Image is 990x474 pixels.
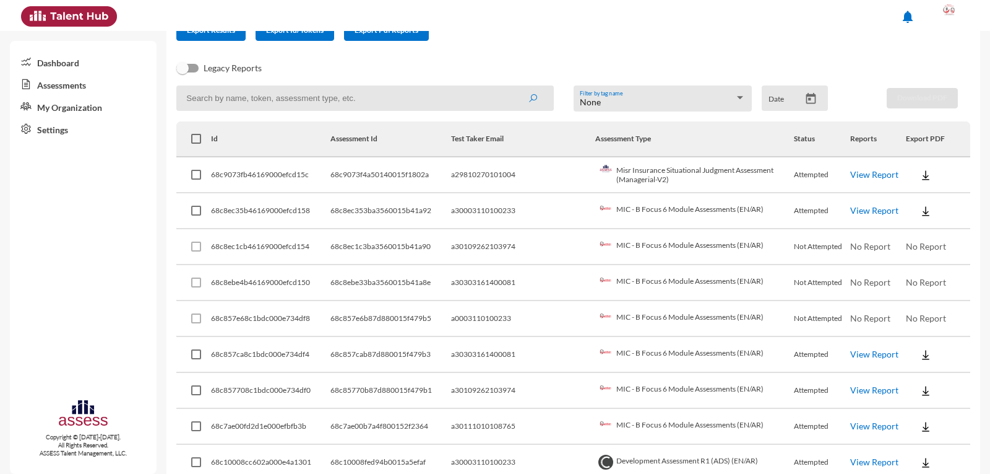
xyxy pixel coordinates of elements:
td: 68c8ec1c3ba3560015b41a90 [330,229,450,265]
td: 68c85770b87d880015f479b1 [330,373,450,409]
td: a30109262103974 [451,373,596,409]
span: No Report [906,277,946,287]
mat-icon: notifications [900,9,915,24]
a: View Report [850,205,898,216]
th: Assessment Id [330,121,450,157]
span: No Report [850,313,890,323]
td: a30303161400081 [451,337,596,373]
td: MIC - B Focus 6 Module Assessments (EN/AR) [595,337,794,373]
span: Export Id/Tokens [266,25,324,35]
td: 68c8ec353ba3560015b41a92 [330,193,450,229]
th: Export PDF [906,121,970,157]
span: No Report [850,241,890,252]
span: Download PDF [897,93,947,102]
button: Export Results [176,20,246,41]
button: Open calendar [800,92,822,105]
button: Export Pdf Reports [344,20,429,41]
a: View Report [850,169,898,180]
a: My Organization [10,95,157,118]
td: a30111010108765 [451,409,596,445]
th: Assessment Type [595,121,794,157]
span: No Report [906,313,946,323]
td: 68c857e68c1bdc000e734df8 [211,301,330,337]
input: Search by name, token, assessment type, etc. [176,86,553,111]
td: MIC - B Focus 6 Module Assessments (EN/AR) [595,301,794,337]
td: Attempted [794,157,850,193]
td: a30303161400081 [451,265,596,301]
td: Attempted [794,337,850,373]
td: 68c857708c1bdc000e734df0 [211,373,330,409]
td: MIC - B Focus 6 Module Assessments (EN/AR) [595,193,794,229]
td: a30003110100233 [451,193,596,229]
td: a30109262103974 [451,229,596,265]
td: MIC - B Focus 6 Module Assessments (EN/AR) [595,373,794,409]
a: View Report [850,457,898,467]
button: Export Id/Tokens [256,20,334,41]
td: Not Attempted [794,229,850,265]
td: 68c857e6b87d880015f479b5 [330,301,450,337]
th: Status [794,121,850,157]
span: Export Results [187,25,235,35]
a: View Report [850,349,898,359]
td: 68c8ebe4b46169000efcd150 [211,265,330,301]
td: 68c7ae00fd2d1e000efbfb3b [211,409,330,445]
a: Settings [10,118,157,140]
button: Download PDF [887,88,958,108]
td: MIC - B Focus 6 Module Assessments (EN/AR) [595,229,794,265]
td: Attempted [794,373,850,409]
a: View Report [850,421,898,431]
td: 68c7ae00b7a4f800152f2364 [330,409,450,445]
td: 68c8ec35b46169000efcd158 [211,193,330,229]
th: Id [211,121,330,157]
a: View Report [850,385,898,395]
td: a29810270101004 [451,157,596,193]
td: 68c9073fb46169000efcd15c [211,157,330,193]
th: Test Taker Email [451,121,596,157]
td: Attempted [794,193,850,229]
td: MIC - B Focus 6 Module Assessments (EN/AR) [595,409,794,445]
img: assesscompany-logo.png [58,398,109,431]
td: 68c857cab87d880015f479b3 [330,337,450,373]
td: Not Attempted [794,301,850,337]
td: Attempted [794,409,850,445]
th: Reports [850,121,906,157]
td: Not Attempted [794,265,850,301]
a: Assessments [10,73,157,95]
td: 68c9073f4a50140015f1802a [330,157,450,193]
td: 68c8ebe33ba3560015b41a8e [330,265,450,301]
a: Dashboard [10,51,157,73]
td: 68c857ca8c1bdc000e734df4 [211,337,330,373]
span: Export Pdf Reports [355,25,418,35]
td: 68c8ec1cb46169000efcd154 [211,229,330,265]
td: MIC - B Focus 6 Module Assessments (EN/AR) [595,265,794,301]
span: No Report [906,241,946,252]
span: No Report [850,277,890,287]
span: None [580,97,601,107]
p: Copyright © [DATE]-[DATE]. All Rights Reserved. ASSESS Talent Management, LLC. [10,433,157,457]
span: Legacy Reports [204,61,262,76]
td: Misr Insurance Situational Judgment Assessment (Managerial-V2) [595,157,794,193]
td: a0003110100233 [451,301,596,337]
